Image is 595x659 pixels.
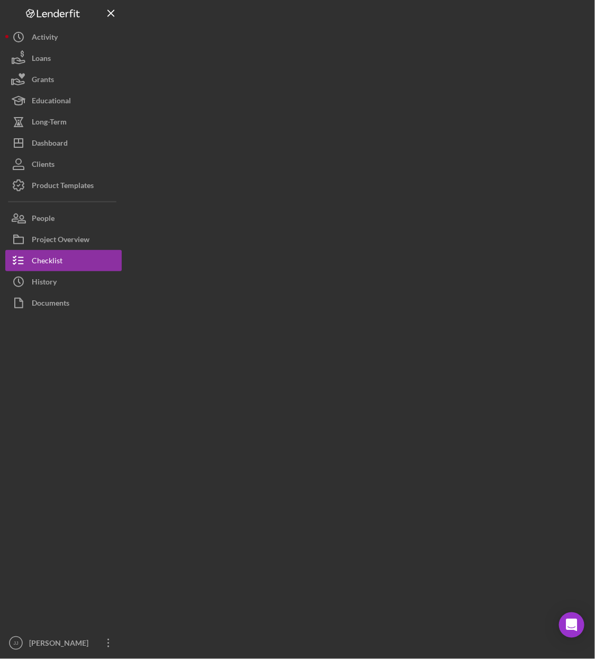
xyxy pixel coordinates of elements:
[32,69,54,93] div: Grants
[32,111,67,135] div: Long-Term
[5,26,122,48] button: Activity
[32,250,62,274] div: Checklist
[5,69,122,90] button: Grants
[32,292,69,316] div: Documents
[5,111,122,132] button: Long-Term
[32,154,55,177] div: Clients
[32,48,51,72] div: Loans
[13,640,19,646] text: JJ
[5,633,122,654] button: JJ[PERSON_NAME]
[5,175,122,196] button: Product Templates
[559,612,584,638] div: Open Intercom Messenger
[5,271,122,292] button: History
[32,90,71,114] div: Educational
[5,229,122,250] button: Project Overview
[32,175,94,199] div: Product Templates
[5,132,122,154] button: Dashboard
[32,208,55,231] div: People
[32,229,89,253] div: Project Overview
[32,26,58,50] div: Activity
[5,90,122,111] button: Educational
[5,48,122,69] button: Loans
[26,633,95,656] div: [PERSON_NAME]
[5,292,122,314] button: Documents
[5,208,122,229] button: People
[32,271,57,295] div: History
[5,154,122,175] button: Clients
[5,250,122,271] button: Checklist
[32,132,68,156] div: Dashboard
